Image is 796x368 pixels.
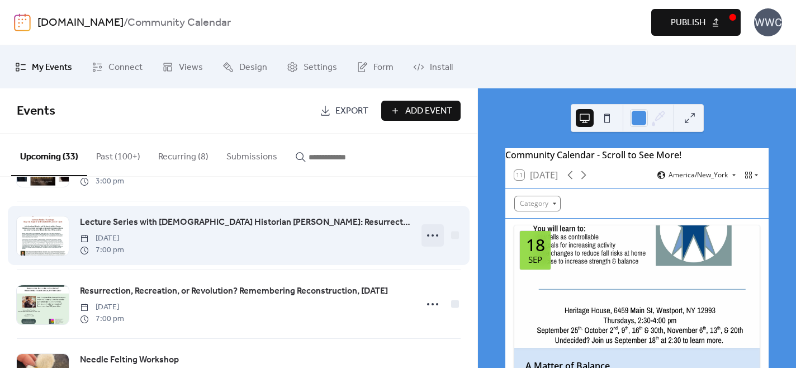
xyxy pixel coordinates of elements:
b: Community Calendar [127,12,231,34]
button: Add Event [381,101,461,121]
span: Design [239,59,267,76]
span: Events [17,99,55,124]
span: 7:00 pm [80,244,124,256]
span: Export [335,105,368,118]
span: Settings [304,59,337,76]
span: Form [373,59,394,76]
a: Design [214,50,276,84]
span: Publish [671,16,705,30]
a: Connect [83,50,151,84]
span: [DATE] [80,301,124,313]
div: Community Calendar - Scroll to See More! [505,148,769,162]
button: Recurring (8) [149,134,217,175]
a: Lecture Series with [DEMOGRAPHIC_DATA] Historian [PERSON_NAME]: Resurrection, Recreation, or Revo... [80,215,410,230]
span: Views [179,59,203,76]
a: Form [348,50,402,84]
div: WWC [754,8,782,36]
span: [DATE] [80,233,124,244]
span: America/New_York [669,172,728,178]
span: Install [430,59,453,76]
b: / [124,12,127,34]
div: 18 [526,237,545,253]
a: Export [311,101,377,121]
a: My Events [7,50,80,84]
button: Upcoming (33) [11,134,87,176]
span: My Events [32,59,72,76]
button: Past (100+) [87,134,149,175]
div: Sep [528,256,542,264]
a: Install [405,50,461,84]
span: Lecture Series with [DEMOGRAPHIC_DATA] Historian [PERSON_NAME]: Resurrection, Recreation, or Revo... [80,216,410,229]
span: Connect [108,59,143,76]
a: Views [154,50,211,84]
button: Publish [651,9,741,36]
a: Resurrection, Recreation, or Revolution? Remembering Reconstruction, [DATE] [80,284,388,299]
span: 3:00 pm [80,176,124,187]
a: Needle Felting Workshop [80,353,179,367]
button: Submissions [217,134,286,175]
span: 7:00 pm [80,313,124,325]
a: [DOMAIN_NAME] [37,12,124,34]
img: logo [14,13,31,31]
a: Settings [278,50,345,84]
span: Add Event [405,105,452,118]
